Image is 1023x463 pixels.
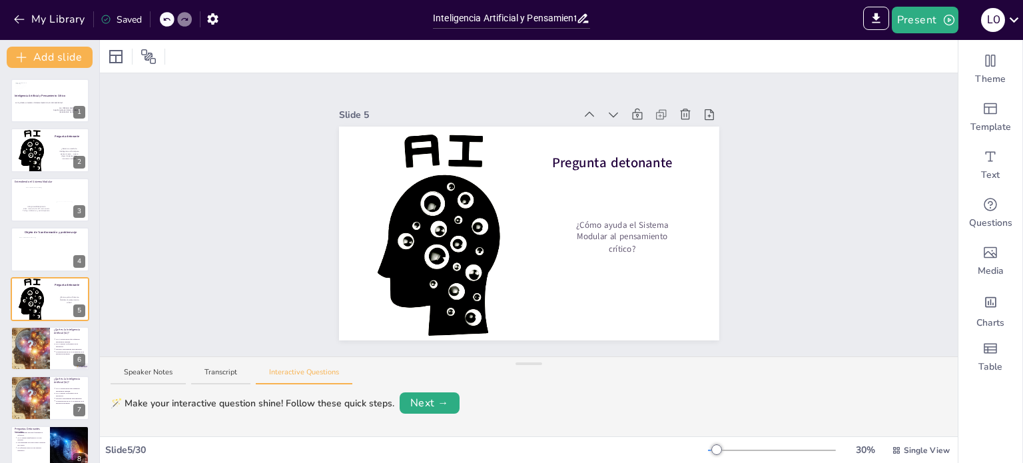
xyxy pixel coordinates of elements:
span: Objeto de Transformación y problema eje [25,231,77,234]
p: La IA puede transformar el rol del docente. [17,436,46,441]
div: Change the overall theme [958,45,1022,93]
div: Add charts and graphs [958,285,1022,333]
span: Text [981,169,1000,182]
div: Objeto de Transformación y problema eje79abf855-67/c43a0273-1f89-45f5-9337-fed1754e19f8.pngd6dec7... [11,227,89,271]
div: Inteligencia Artificial y Pensamiento CríticoLa IA ¿Aliada o amenaza al Sistema Modular de la UAM... [11,79,89,123]
button: My Library [10,9,91,30]
span: Table [978,360,1002,374]
span: Export to PowerPoint [863,7,889,33]
button: Next → [400,392,460,414]
strong: Inteligencia Artificial y Pensamiento Crítico [15,95,65,98]
div: https://images.pexels.com/photos/8849295/pexels-photo-8849295.jpegPregunta detonante¿Cómo ayuda e... [11,277,89,321]
p: La reflexión crítica es un objetivo educativo. [17,446,46,451]
div: 2 [73,156,85,169]
div: 30 % [849,443,881,457]
div: https://cdn.sendsteps.com/images/logo/sendsteps_logo_white.pnghttps://cdn.sendsteps.com/images/lo... [11,326,89,370]
div: L O [981,8,1005,32]
div: Add text boxes [958,141,1022,189]
p: ¿Estamos usando la inteligencia artificial para pensar mejor… o para dejar de pensar por nosotros... [59,147,80,159]
span: Trabajo colaborativo y multidisciplinario [23,210,49,212]
div: Get real-time input from your audience [958,189,1022,237]
div: 3 [73,205,85,218]
span: Theme [975,73,1006,86]
button: Interactive Questions [256,367,352,385]
span: Template [970,121,1011,134]
div: Add ready made slides [958,93,1022,141]
span: Entendiendo el Sistema Modular [15,180,52,183]
p: ¿Cómo ayuda el Sistema Modular al pensamiento crítico? [59,296,80,303]
p: La integración de la IA es esencial en la educación moderna. [56,350,85,355]
p: Las preguntas iniciales fomentan la reflexión. [17,431,46,436]
div: 7 [11,376,89,420]
span: Visión constructivista del conocimiento [23,208,49,210]
button: Speaker Notes [111,367,186,385]
div: 1 [73,106,85,119]
div: Slide 5 [339,108,575,122]
span: Questions [969,217,1012,230]
div: Layout [105,46,127,67]
div: 🪄 Make your interactive question shine! Follow these quick steps. [111,396,394,410]
button: Add slide [7,47,93,68]
div: https://images.pexels.com/photos/8849295/pexels-photo-8849295.jpegPregunta detonante¿Estamos usan... [11,128,89,172]
span: [GEOGRAPHIC_DATA] [59,111,74,113]
span: Pregunta detonante [551,154,672,173]
button: L O [981,7,1005,33]
p: ¿Qué es la Inteligencia Artificial (IA)? [54,328,85,335]
div: Saved [101,13,142,27]
div: Add images, graphics, shapes or video [958,237,1022,285]
span: Trabajo multidisciplinario [27,205,45,207]
input: Insert title [433,9,576,28]
p: Preguntas Detonantes Iniciales [15,427,46,434]
button: Present [892,7,958,33]
p: ¿Qué es la Inteligencia Artificial (IA)? [54,377,85,384]
div: Add a table [958,333,1022,381]
p: Facilita el aprendizaje personalizado. [56,348,85,350]
span: Position [141,49,157,65]
p: Facilita el aprendizaje personalizado. [56,398,85,400]
span: Dra. [PERSON_NAME] [59,107,74,109]
div: 5 [73,304,85,317]
div: 4 [73,255,85,268]
div: 6 [73,354,85,366]
p: La integración de la IA es esencial en la educación moderna. [56,400,85,404]
span: Single View [904,444,950,456]
button: Transcript [191,367,250,385]
span: Departamento de Sistemas Biológicos [53,109,80,111]
span: Media [978,264,1004,278]
div: Entendiendo el Sistema Modulareec932cc-a6/5c6d3e03-b17a-4fd8-8c7f-a0c6ea926699.pnga9dc1f72-c3/7f4... [11,178,89,222]
div: 7 [73,404,85,416]
div: Slide 5 / 30 [105,443,708,457]
span: La IA ¿Aliada o amenaza al Sistema Modular de la UAM-Xochimilco? [15,102,63,104]
p: ¿Cómo ayuda el Sistema Modular al pensamiento crítico? [569,219,674,255]
p: Las preguntas son clave para el diálogo en el aula. [17,441,46,446]
span: Charts [976,316,1004,330]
